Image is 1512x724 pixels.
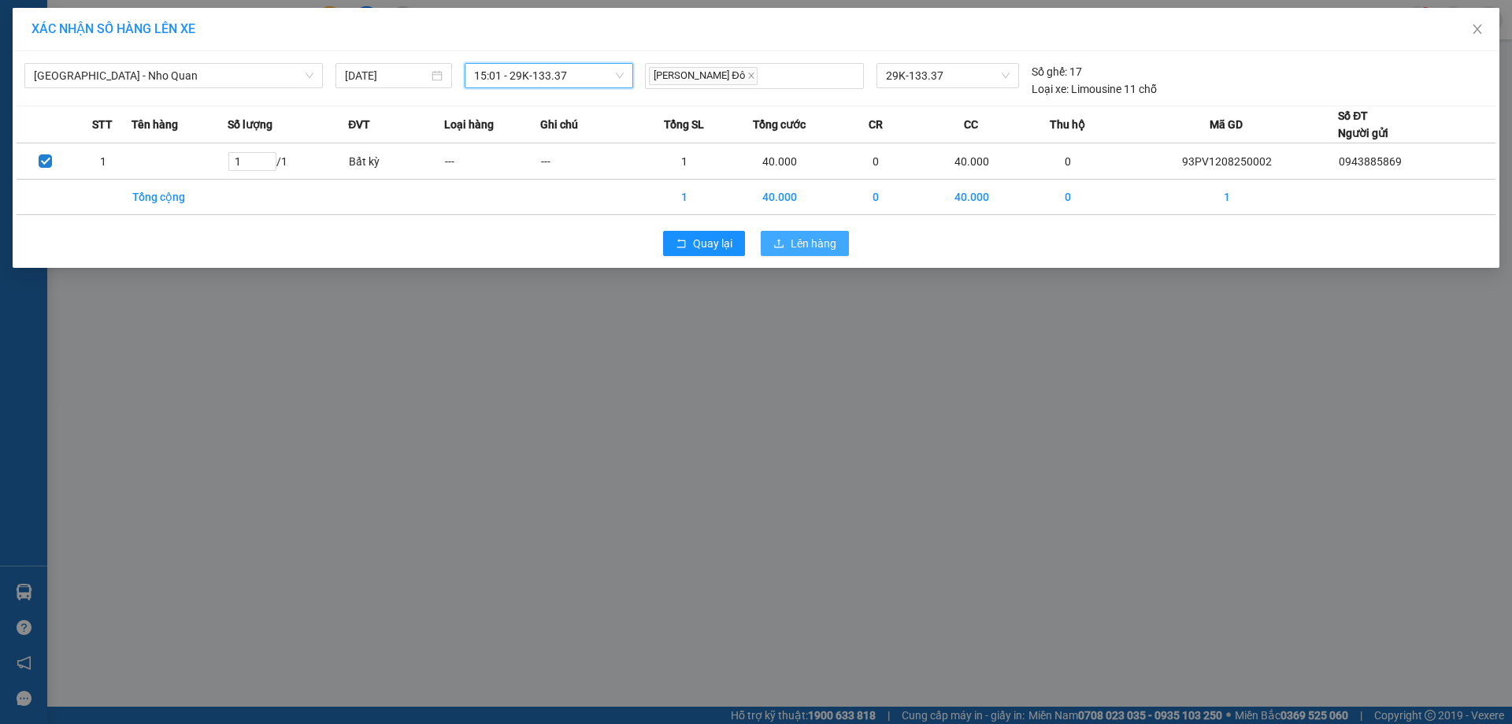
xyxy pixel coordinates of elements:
[964,116,978,133] span: CC
[693,235,732,252] span: Quay lại
[924,143,1020,180] td: 40.000
[228,143,348,180] td: / 1
[348,116,370,133] span: ĐVT
[1116,143,1339,180] td: 93PV1208250002
[444,116,494,133] span: Loại hàng
[74,143,132,180] td: 1
[828,143,924,180] td: 0
[1032,63,1082,80] div: 17
[1339,155,1402,168] span: 0943885869
[773,238,784,251] span: upload
[664,116,704,133] span: Tổng SL
[540,143,636,180] td: ---
[761,231,849,256] button: uploadLên hàng
[791,235,836,252] span: Lên hàng
[474,64,624,87] span: 15:01 - 29K-133.37
[636,143,732,180] td: 1
[1471,23,1484,35] span: close
[732,143,828,180] td: 40.000
[663,231,745,256] button: rollbackQuay lại
[444,143,540,180] td: ---
[92,116,113,133] span: STT
[228,116,272,133] span: Số lượng
[132,116,178,133] span: Tên hàng
[1020,143,1116,180] td: 0
[828,180,924,215] td: 0
[540,116,578,133] span: Ghi chú
[1032,80,1069,98] span: Loại xe:
[1116,180,1339,215] td: 1
[886,64,1009,87] span: 29K-133.37
[34,64,313,87] span: Hà Nội - Nho Quan
[732,180,828,215] td: 40.000
[1338,107,1388,142] div: Số ĐT Người gửi
[1210,116,1243,133] span: Mã GD
[636,180,732,215] td: 1
[747,72,755,80] span: close
[1455,8,1499,52] button: Close
[345,67,428,84] input: 12/08/2025
[1050,116,1085,133] span: Thu hộ
[924,180,1020,215] td: 40.000
[869,116,883,133] span: CR
[132,180,228,215] td: Tổng cộng
[31,21,195,36] span: XÁC NHẬN SỐ HÀNG LÊN XE
[676,238,687,251] span: rollback
[649,67,757,85] span: [PERSON_NAME] Đô
[1020,180,1116,215] td: 0
[1032,63,1067,80] span: Số ghế:
[1032,80,1157,98] div: Limousine 11 chỗ
[348,143,444,180] td: Bất kỳ
[753,116,806,133] span: Tổng cước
